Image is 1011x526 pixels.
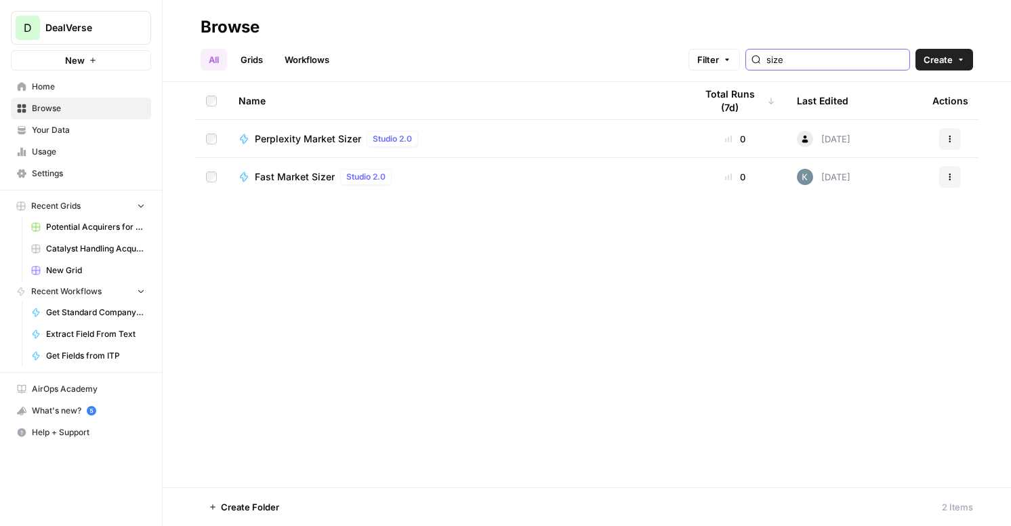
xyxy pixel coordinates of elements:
[201,49,227,70] a: All
[32,81,145,93] span: Home
[11,378,151,400] a: AirOps Academy
[373,133,412,145] span: Studio 2.0
[201,496,287,518] button: Create Folder
[11,422,151,443] button: Help + Support
[11,400,151,422] button: What's new? 5
[46,350,145,362] span: Get Fields from ITP
[25,302,151,323] a: Get Standard Company Field by Name and Domain
[239,169,674,185] a: Fast Market SizerStudio 2.0
[11,163,151,184] a: Settings
[11,50,151,70] button: New
[255,132,361,146] span: Perplexity Market Sizer
[797,169,813,185] img: vfogp4eyxztbfdc8lolhmznz68f4
[87,406,96,416] a: 5
[32,167,145,180] span: Settings
[276,49,337,70] a: Workflows
[46,221,145,233] span: Potential Acquirers for Deep Instinct
[11,98,151,119] a: Browse
[915,49,973,70] button: Create
[797,169,850,185] div: [DATE]
[25,216,151,238] a: Potential Acquirers for Deep Instinct
[32,102,145,115] span: Browse
[25,238,151,260] a: Catalyst Handling Acquisitions
[25,345,151,367] a: Get Fields from ITP
[221,500,279,514] span: Create Folder
[695,132,775,146] div: 0
[31,200,81,212] span: Recent Grids
[201,16,260,38] div: Browse
[46,328,145,340] span: Extract Field From Text
[766,53,904,66] input: Search
[45,21,127,35] span: DealVerse
[11,119,151,141] a: Your Data
[239,131,674,147] a: Perplexity Market SizerStudio 2.0
[46,243,145,255] span: Catalyst Handling Acquisitions
[11,196,151,216] button: Recent Grids
[11,281,151,302] button: Recent Workflows
[32,124,145,136] span: Your Data
[239,82,674,119] div: Name
[65,54,85,67] span: New
[11,11,151,45] button: Workspace: DealVerse
[942,500,973,514] div: 2 Items
[25,260,151,281] a: New Grid
[697,53,719,66] span: Filter
[232,49,271,70] a: Grids
[797,131,850,147] div: [DATE]
[255,170,335,184] span: Fast Market Sizer
[797,82,848,119] div: Last Edited
[24,20,32,36] span: D
[46,264,145,277] span: New Grid
[32,426,145,439] span: Help + Support
[89,407,93,414] text: 5
[25,323,151,345] a: Extract Field From Text
[688,49,740,70] button: Filter
[32,146,145,158] span: Usage
[11,76,151,98] a: Home
[346,171,386,183] span: Studio 2.0
[46,306,145,319] span: Get Standard Company Field by Name and Domain
[31,285,102,298] span: Recent Workflows
[695,170,775,184] div: 0
[12,401,150,421] div: What's new?
[924,53,953,66] span: Create
[695,82,775,119] div: Total Runs (7d)
[32,383,145,395] span: AirOps Academy
[932,82,968,119] div: Actions
[11,141,151,163] a: Usage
